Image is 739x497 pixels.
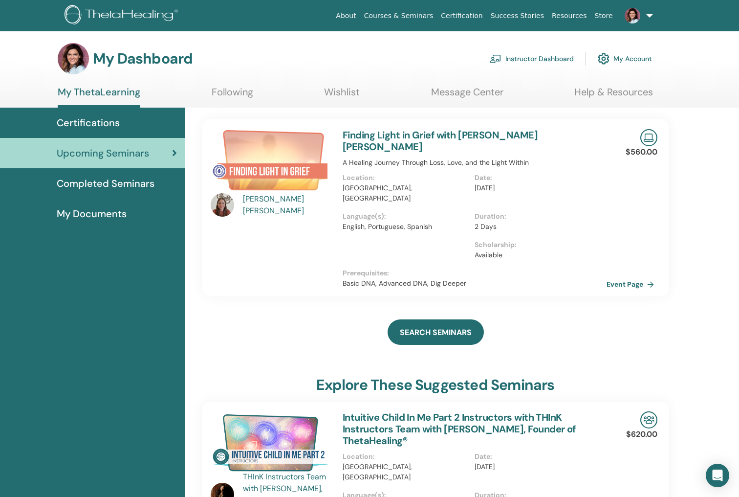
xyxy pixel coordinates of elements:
[548,7,591,25] a: Resources
[626,429,657,440] p: $620.00
[343,158,607,168] p: A Healing Journey Through Loss, Love, and the Light Within
[343,268,607,278] p: Prerequisites :
[640,129,657,146] img: Live Online Seminar
[475,462,601,472] p: [DATE]
[57,115,120,130] span: Certifications
[626,146,657,158] p: $560.00
[598,48,652,69] a: My Account
[212,86,253,105] a: Following
[475,222,601,232] p: 2 Days
[475,240,601,250] p: Scholarship :
[431,86,503,105] a: Message Center
[487,7,548,25] a: Success Stories
[343,211,469,222] p: Language(s) :
[57,176,154,191] span: Completed Seminars
[65,5,181,27] img: logo.png
[343,462,469,482] p: [GEOGRAPHIC_DATA], [GEOGRAPHIC_DATA]
[591,7,617,25] a: Store
[57,206,127,221] span: My Documents
[607,277,658,292] a: Event Page
[58,43,89,74] img: default.jpg
[490,54,501,63] img: chalkboard-teacher.svg
[706,464,729,487] div: Open Intercom Messenger
[343,129,538,153] a: Finding Light in Grief with [PERSON_NAME] [PERSON_NAME]
[211,411,331,474] img: Intuitive Child In Me Part 2 Instructors
[574,86,653,105] a: Help & Resources
[243,193,333,217] a: [PERSON_NAME] [PERSON_NAME]
[360,7,437,25] a: Courses & Seminars
[316,376,554,394] h3: explore these suggested seminars
[58,86,140,108] a: My ThetaLearning
[343,278,607,289] p: Basic DNA, Advanced DNA, Dig Deeper
[475,211,601,222] p: Duration :
[598,50,609,67] img: cog.svg
[400,327,472,338] span: SEARCH SEMINARS
[625,8,640,23] img: default.jpg
[437,7,486,25] a: Certification
[475,173,601,183] p: Date :
[343,222,469,232] p: English, Portuguese, Spanish
[93,50,193,68] h3: My Dashboard
[343,173,469,183] p: Location :
[211,129,331,196] img: Finding Light in Grief
[57,146,149,160] span: Upcoming Seminars
[343,183,469,203] p: [GEOGRAPHIC_DATA], [GEOGRAPHIC_DATA]
[388,319,484,345] a: SEARCH SEMINARS
[324,86,360,105] a: Wishlist
[332,7,360,25] a: About
[490,48,574,69] a: Instructor Dashboard
[475,250,601,260] p: Available
[475,452,601,462] p: Date :
[343,452,469,462] p: Location :
[211,193,234,217] img: default.jpg
[640,411,657,429] img: In-Person Seminar
[475,183,601,193] p: [DATE]
[343,411,576,447] a: Intuitive Child In Me Part 2 Instructors with THInK Instructors Team with [PERSON_NAME], Founder ...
